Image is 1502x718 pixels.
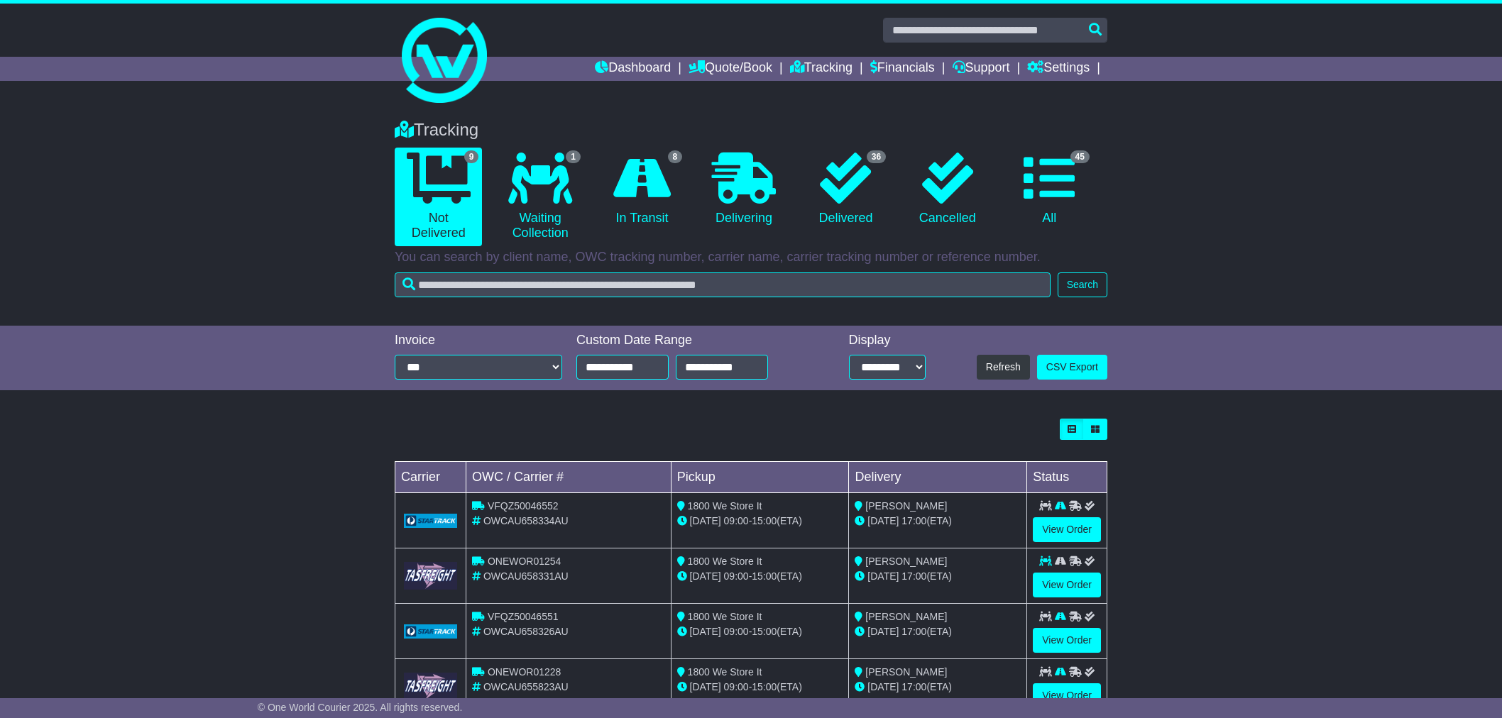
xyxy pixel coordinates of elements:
span: [DATE] [867,626,899,637]
span: 1800 We Store It [688,556,762,567]
span: ONEWOR01254 [488,556,561,567]
div: (ETA) [855,514,1021,529]
a: Support [953,57,1010,81]
span: 15:00 [752,570,777,582]
a: Tracking [790,57,853,81]
span: [PERSON_NAME] [865,556,947,567]
p: You can search by client name, OWC tracking number, carrier name, carrier tracking number or refe... [395,250,1107,265]
span: 15:00 [752,681,777,692]
a: 8 In Transit [598,148,686,231]
span: 9 [464,150,479,163]
span: [DATE] [690,626,721,637]
a: Settings [1027,57,1090,81]
span: 1800 We Store It [688,500,762,512]
span: OWCAU658331AU [483,570,569,582]
span: 17:00 [901,681,926,692]
span: [PERSON_NAME] [865,611,947,622]
span: [DATE] [867,681,899,692]
a: Quote/Book [689,57,772,81]
span: 17:00 [901,626,926,637]
span: 36 [867,150,886,163]
a: Financials [870,57,935,81]
span: 45 [1070,150,1090,163]
a: 9 Not Delivered [395,148,482,246]
a: 1 Waiting Collection [496,148,583,246]
img: GetCarrierServiceLogo [404,514,457,528]
a: Cancelled [904,148,991,231]
button: Search [1058,272,1107,297]
span: 1800 We Store It [688,666,762,678]
a: CSV Export [1037,355,1107,380]
span: 09:00 [724,681,749,692]
div: - (ETA) [677,514,843,529]
img: GetCarrierServiceLogo [404,624,457,639]
span: [DATE] [867,570,899,582]
td: Delivery [849,462,1027,493]
span: 09:00 [724,626,749,637]
span: 09:00 [724,515,749,526]
a: View Order [1033,517,1101,542]
span: 1 [566,150,581,163]
div: - (ETA) [677,680,843,695]
span: 17:00 [901,570,926,582]
a: 36 Delivered [802,148,889,231]
div: (ETA) [855,624,1021,639]
span: [DATE] [867,515,899,526]
span: 17:00 [901,515,926,526]
img: GetCarrierServiceLogo [404,673,457,700]
span: [DATE] [690,515,721,526]
td: Carrier [395,462,466,493]
div: Display [849,333,926,348]
a: View Order [1033,683,1101,708]
td: Pickup [671,462,849,493]
span: [PERSON_NAME] [865,666,947,678]
span: VFQZ50046551 [488,611,559,622]
span: 15:00 [752,515,777,526]
a: View Order [1033,573,1101,597]
div: Invoice [395,333,562,348]
div: Custom Date Range [576,333,804,348]
span: © One World Courier 2025. All rights reserved. [258,702,463,713]
span: VFQZ50046552 [488,500,559,512]
td: Status [1027,462,1107,493]
span: 09:00 [724,570,749,582]
button: Refresh [977,355,1030,380]
span: [DATE] [690,681,721,692]
div: (ETA) [855,680,1021,695]
a: 45 All [1006,148,1093,231]
a: Dashboard [595,57,671,81]
span: OWCAU658326AU [483,626,569,637]
div: - (ETA) [677,624,843,639]
span: OWCAU655823AU [483,681,569,692]
a: View Order [1033,628,1101,653]
div: (ETA) [855,569,1021,584]
td: OWC / Carrier # [466,462,671,493]
span: OWCAU658334AU [483,515,569,526]
div: - (ETA) [677,569,843,584]
span: ONEWOR01228 [488,666,561,678]
span: 15:00 [752,626,777,637]
a: Delivering [700,148,787,231]
img: GetCarrierServiceLogo [404,562,457,590]
span: [PERSON_NAME] [865,500,947,512]
div: Tracking [388,120,1114,140]
span: 8 [668,150,683,163]
span: [DATE] [690,570,721,582]
span: 1800 We Store It [688,611,762,622]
